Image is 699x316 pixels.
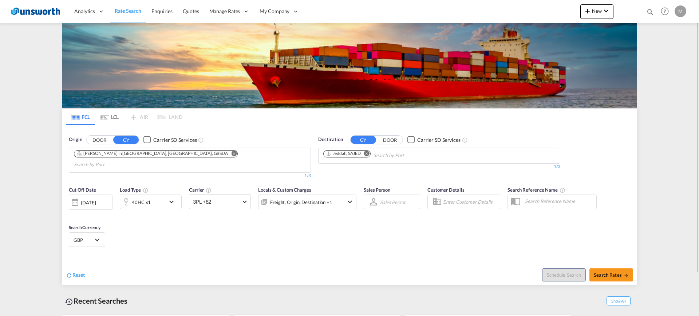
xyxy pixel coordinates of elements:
md-select: Sales Person [379,197,407,207]
span: Reset [72,272,85,278]
button: CY [113,136,139,144]
md-tab-item: FCL [66,109,95,125]
md-icon: Unchecked: Search for CY (Container Yard) services for all selected carriers.Checked : Search for... [198,137,204,143]
div: 1/3 [69,173,311,179]
div: 1/3 [318,164,560,170]
span: Origin [69,136,82,143]
md-select: Select Currency: £ GBPUnited Kingdom Pound [73,235,101,245]
button: Search Ratesicon-arrow-right [589,268,633,281]
input: Enter Customer Details [443,196,498,207]
span: Manage Rates [209,8,240,15]
div: Press delete to remove this chip. [76,151,229,157]
span: Enquiries [151,8,173,14]
md-icon: icon-refresh [66,272,72,279]
img: LCL+%26+FCL+BACKGROUND.png [62,23,637,108]
button: CY [351,136,376,144]
md-tab-item: LCL [95,109,124,125]
md-datepicker: Select [69,209,74,219]
span: Rate Search [115,8,141,14]
span: Destination [318,136,343,143]
input: Search Reference Name [521,196,596,207]
md-icon: icon-chevron-down [602,7,611,15]
span: 3PL +82 [193,198,240,205]
button: Remove [359,151,370,158]
div: icon-refreshReset [66,271,85,279]
div: [DATE] [69,195,112,210]
span: Carrier [189,187,212,193]
div: Carrier SD Services [417,136,461,144]
md-icon: icon-information-outline [143,187,149,193]
button: DOOR [87,136,112,144]
md-icon: icon-backup-restore [65,297,74,306]
div: M [675,5,686,17]
md-icon: icon-plus 400-fg [583,7,592,15]
div: Recent Searches [62,293,130,309]
span: Help [659,5,671,17]
md-icon: Unchecked: Search for CY (Container Yard) services for all selected carriers.Checked : Search for... [462,137,468,143]
span: Search Currency [69,225,100,230]
div: Help [659,5,675,18]
div: Jeddah, SAJED [326,151,361,157]
md-chips-wrap: Chips container. Use arrow keys to select chips. [73,148,307,171]
md-pagination-wrapper: Use the left and right arrow keys to navigate between tabs [66,109,182,125]
span: Analytics [74,8,95,15]
md-icon: icon-arrow-right [624,273,629,278]
button: icon-plus 400-fgNewicon-chevron-down [580,4,613,19]
span: Sales Person [364,187,390,193]
span: Search Reference Name [508,187,565,193]
div: Freight Origin Destination Factory Stuffingicon-chevron-down [258,195,356,209]
span: New [583,8,611,14]
md-chips-wrap: Chips container. Use arrow keys to select chips. [322,148,446,161]
md-icon: The selected Trucker/Carrierwill be displayed in the rate results If the rates are from another f... [206,187,212,193]
span: Search Rates [594,272,629,278]
div: Freight Origin Destination Factory Stuffing [270,197,332,207]
span: Cut Off Date [69,187,96,193]
div: 40HC x1 [132,197,151,207]
md-icon: Your search will be saved by the below given name [560,187,565,193]
button: Note: By default Schedule search will only considerorigin ports, destination ports and cut off da... [542,268,586,281]
span: Show All [607,296,631,305]
div: Press delete to remove this chip. [326,151,362,157]
md-icon: icon-chevron-down [345,197,354,206]
span: Quotes [183,8,199,14]
span: GBP [74,237,94,243]
md-checkbox: Checkbox No Ink [407,136,461,144]
div: OriginDOOR CY Checkbox No InkUnchecked: Search for CY (Container Yard) services for all selected ... [62,125,637,285]
div: Sutton in Ashfield, NTT, GBSUA [76,151,228,157]
span: Customer Details [427,187,464,193]
img: 3748d800213711f08852f18dcb6d8936.jpg [11,3,60,20]
md-checkbox: Checkbox No Ink [143,136,197,144]
div: 40HC x1icon-chevron-down [120,195,182,209]
input: Chips input. [374,150,443,161]
span: My Company [260,8,289,15]
div: Carrier SD Services [153,136,197,144]
div: [DATE] [81,199,96,206]
button: Remove [226,151,237,158]
md-icon: icon-magnify [646,8,654,16]
div: icon-magnify [646,8,654,19]
span: Load Type [120,187,149,193]
button: DOOR [377,136,403,144]
md-icon: icon-chevron-down [167,197,179,206]
span: Locals & Custom Charges [258,187,311,193]
input: Chips input. [74,159,143,171]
